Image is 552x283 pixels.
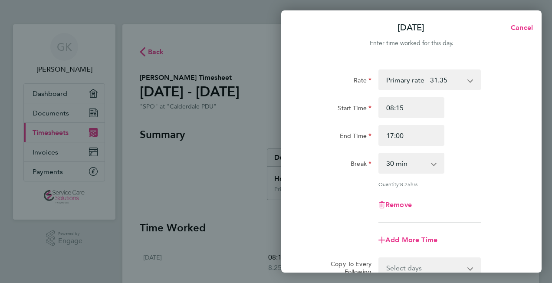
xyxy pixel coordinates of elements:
[398,22,424,34] p: [DATE]
[324,260,371,276] label: Copy To Every Following
[281,38,542,49] div: Enter time worked for this day.
[378,97,444,118] input: E.g. 08:00
[378,125,444,146] input: E.g. 18:00
[497,19,542,36] button: Cancel
[385,236,437,244] span: Add More Time
[385,201,412,209] span: Remove
[378,181,481,188] div: Quantity: hrs
[400,181,411,188] span: 8.25
[508,23,533,32] span: Cancel
[378,237,437,244] button: Add More Time
[354,76,371,87] label: Rate
[351,160,371,170] label: Break
[378,201,412,208] button: Remove
[340,132,371,142] label: End Time
[338,104,371,115] label: Start Time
